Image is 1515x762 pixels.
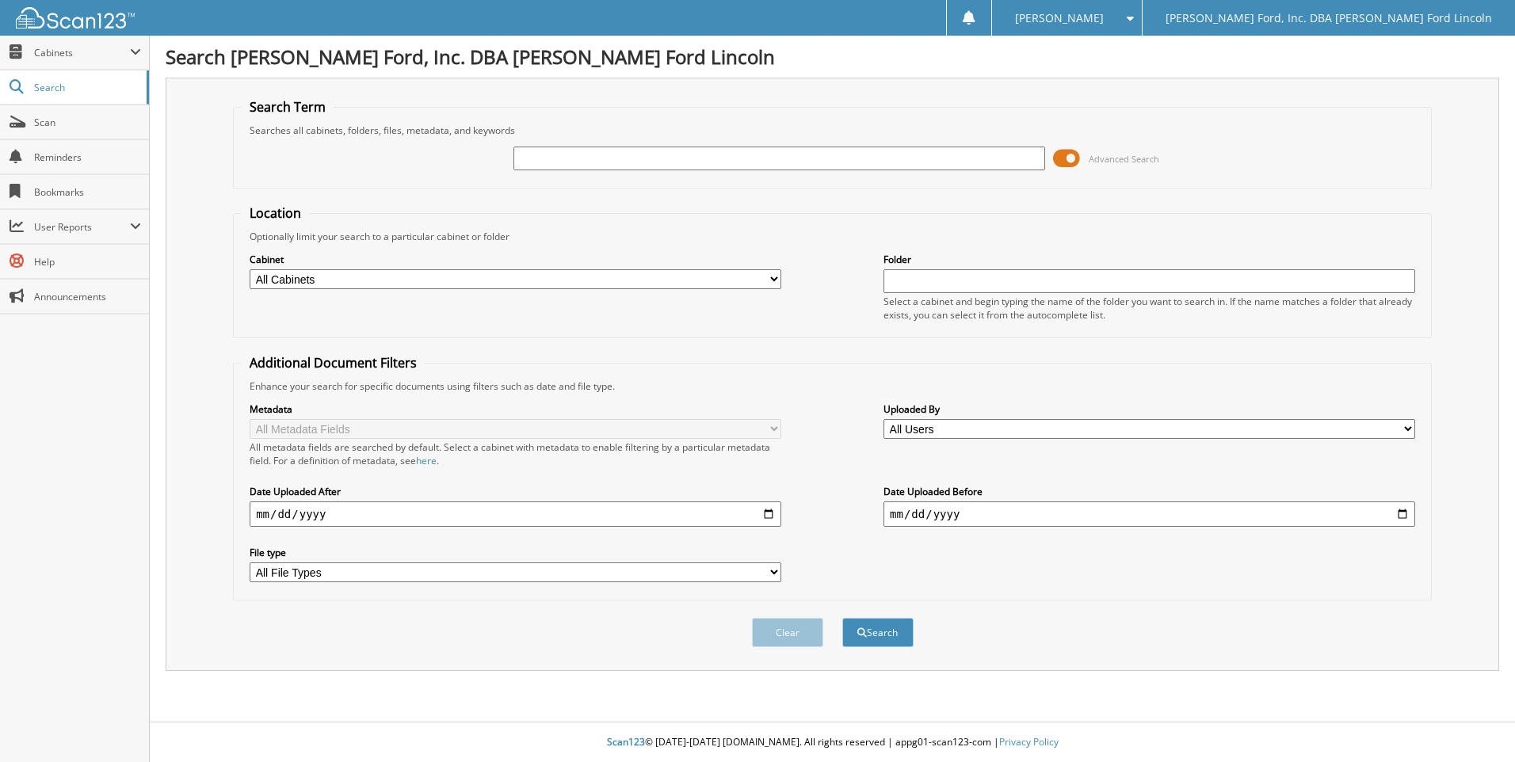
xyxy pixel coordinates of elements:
[1436,686,1515,762] iframe: Chat Widget
[752,618,823,647] button: Clear
[242,124,1423,137] div: Searches all cabinets, folders, files, metadata, and keywords
[242,230,1423,243] div: Optionally limit your search to a particular cabinet or folder
[150,723,1515,762] div: © [DATE]-[DATE] [DOMAIN_NAME]. All rights reserved | appg01-scan123-com |
[883,501,1415,527] input: end
[250,440,781,467] div: All metadata fields are searched by default. Select a cabinet with metadata to enable filtering b...
[34,220,130,234] span: User Reports
[1015,13,1104,23] span: [PERSON_NAME]
[250,402,781,416] label: Metadata
[250,485,781,498] label: Date Uploaded After
[250,546,781,559] label: File type
[883,295,1415,322] div: Select a cabinet and begin typing the name of the folder you want to search in. If the name match...
[842,618,914,647] button: Search
[250,501,781,527] input: start
[16,7,135,29] img: scan123-logo-white.svg
[1089,153,1159,165] span: Advanced Search
[883,253,1415,266] label: Folder
[250,253,781,266] label: Cabinet
[34,81,139,94] span: Search
[34,255,141,269] span: Help
[416,454,437,467] a: here
[242,379,1423,393] div: Enhance your search for specific documents using filters such as date and file type.
[1166,13,1492,23] span: [PERSON_NAME] Ford, Inc. DBA [PERSON_NAME] Ford Lincoln
[166,44,1499,70] h1: Search [PERSON_NAME] Ford, Inc. DBA [PERSON_NAME] Ford Lincoln
[34,150,141,164] span: Reminders
[999,735,1059,749] a: Privacy Policy
[242,98,334,116] legend: Search Term
[242,204,309,222] legend: Location
[242,354,425,371] legend: Additional Document Filters
[883,485,1415,498] label: Date Uploaded Before
[883,402,1415,416] label: Uploaded By
[34,116,141,129] span: Scan
[34,290,141,303] span: Announcements
[34,46,130,59] span: Cabinets
[34,185,141,199] span: Bookmarks
[607,735,645,749] span: Scan123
